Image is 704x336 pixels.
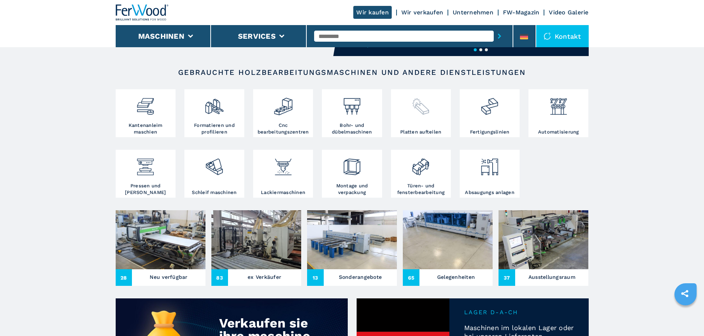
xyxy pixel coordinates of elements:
[322,89,382,137] a: Bohr- und dübelmaschinen
[136,152,155,177] img: pressa-strettoia.png
[116,269,132,286] span: 28
[353,6,392,19] a: Wir kaufen
[403,269,419,286] span: 65
[116,4,169,21] img: Ferwood
[480,91,499,116] img: linee_di_produzione_2.png
[673,303,698,330] iframe: Chat
[253,89,313,137] a: Cnc bearbeitungszentren
[480,152,499,177] img: aspirazione_1.png
[401,9,443,16] a: Wir verkaufen
[192,189,237,196] h3: Schleif maschinen
[474,48,477,51] button: 1
[138,32,184,41] button: Maschinen
[403,210,493,269] img: Gelegenheiten
[342,91,362,116] img: foratrici_inseritrici_2.png
[479,48,482,51] button: 2
[437,272,475,282] h3: Gelegenheiten
[322,150,382,198] a: Montage und verpackung
[470,129,510,135] h3: Fertigungslinien
[261,189,305,196] h3: Lackiermaschinen
[248,272,281,282] h3: ex Verkäufer
[150,272,187,282] h3: Neu verfügbar
[307,269,324,286] span: 13
[499,210,588,269] img: Ausstellungsraum
[460,150,520,198] a: Absaugungs anlagen
[238,32,276,41] button: Services
[503,9,540,16] a: FW-Magazin
[339,272,382,282] h3: Sonderangebote
[211,210,301,269] img: ex Verkäufer
[499,210,588,286] a: Ausstellungsraum37Ausstellungsraum
[460,89,520,137] a: Fertigungslinien
[676,284,694,303] a: sharethis
[391,89,451,137] a: Platten aufteilen
[139,68,565,77] h2: Gebrauchte Holzbearbeitungsmaschinen und andere Dienstleistungen
[273,152,293,177] img: verniciatura_1.png
[536,25,589,47] div: Kontakt
[204,152,224,177] img: levigatrici_2.png
[411,91,431,116] img: sezionatrici_2.png
[544,32,551,40] img: Kontakt
[549,91,568,116] img: automazione.png
[324,122,380,135] h3: Bohr- und dübelmaschinen
[465,189,514,196] h3: Absaugungs anlagen
[342,152,362,177] img: montaggio_imballaggio_2.png
[367,42,512,48] a: Mehr erfahren
[453,9,493,16] a: Unternehmen
[391,150,451,198] a: Türen- und fensterbearbeitung
[118,122,174,135] h3: Kantenanleim maschien
[211,269,228,286] span: 83
[184,89,244,137] a: Formatieren und profilieren
[411,152,431,177] img: lavorazione_porte_finestre_2.png
[393,183,449,196] h3: Türen- und fensterbearbeitung
[324,183,380,196] h3: Montage und verpackung
[499,269,515,286] span: 37
[116,210,205,269] img: Neu verfügbar
[403,210,493,286] a: Gelegenheiten65Gelegenheiten
[485,48,488,51] button: 3
[118,183,174,196] h3: Pressen und [PERSON_NAME]
[549,9,588,16] a: Video Galerie
[186,122,242,135] h3: Formatieren und profilieren
[255,122,311,135] h3: Cnc bearbeitungszentren
[116,150,176,198] a: Pressen und [PERSON_NAME]
[400,129,441,135] h3: Platten aufteilen
[273,91,293,116] img: centro_di_lavoro_cnc_2.png
[253,150,313,198] a: Lackiermaschinen
[204,91,224,116] img: squadratrici_2.png
[528,89,588,137] a: Automatisierung
[184,150,244,198] a: Schleif maschinen
[494,28,505,45] button: submit-button
[136,91,155,116] img: bordatrici_1.png
[116,210,205,286] a: Neu verfügbar 28Neu verfügbar
[211,210,301,286] a: ex Verkäufer 83ex Verkäufer
[307,210,397,269] img: Sonderangebote
[116,89,176,137] a: Kantenanleim maschien
[538,129,579,135] h3: Automatisierung
[307,210,397,286] a: Sonderangebote 13Sonderangebote
[528,272,575,282] h3: Ausstellungsraum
